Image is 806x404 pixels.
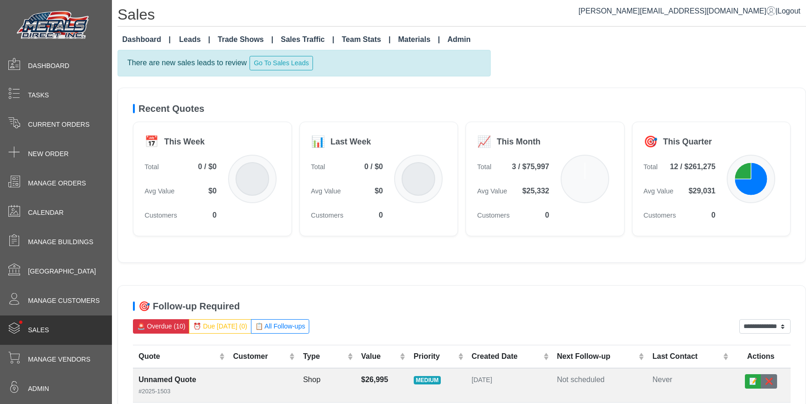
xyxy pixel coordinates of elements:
[145,211,177,221] span: Customers
[688,185,716,197] span: $29,031
[653,376,673,383] span: Never
[311,186,341,197] span: Avg Value
[277,30,338,49] a: Sales Traffic
[737,351,785,362] div: Actions
[303,351,345,362] div: Type
[761,374,777,389] button: ❌
[164,136,205,148] div: This Week
[28,296,100,306] span: Manage Customers
[251,319,309,334] button: 📋 All Follow-ups
[578,6,800,17] div: |
[208,185,217,197] span: $0
[14,8,93,43] img: Metals Direct Inc Logo
[331,136,371,148] div: Last Week
[28,90,49,100] span: Tasks
[139,351,217,362] div: Quote
[394,30,444,49] a: Materials
[670,161,716,172] span: 12 / $261,275
[522,185,549,197] span: $25,332
[557,351,636,362] div: Next Follow-up
[28,267,96,276] span: [GEOGRAPHIC_DATA]
[653,351,721,362] div: Last Contact
[497,136,541,148] div: This Month
[133,319,189,334] button: 🚨 Overdue (10)
[778,7,800,15] span: Logout
[735,163,751,179] path: null: 3 quotes
[644,211,676,221] span: Customers
[414,376,441,384] span: MEDIUM
[139,388,170,395] small: #2025-1503
[745,374,761,389] button: 📝
[375,185,383,197] span: $0
[28,237,93,247] span: Manage Buildings
[250,56,313,70] button: Go To Sales Leads
[711,210,716,221] span: 0
[28,355,90,364] span: Manage Vendors
[9,307,33,337] span: •
[361,351,397,362] div: Value
[735,163,767,195] path: Shop: 9 quotes
[557,376,604,383] span: Not scheduled
[247,59,313,67] a: Go To Sales Leads
[236,163,269,195] circle: No quotes this week
[118,30,174,49] a: Dashboard
[28,120,90,130] span: Current Orders
[472,351,541,362] div: Created Date
[139,376,196,383] strong: Unnamed Quote
[512,161,549,172] span: 3 / $75,997
[133,103,791,114] h5: Recent Quotes
[361,376,388,383] strong: $26,995
[118,50,491,76] div: There are new sales leads to review
[402,163,435,195] circle: No quotes last week
[311,133,325,150] div: 📊
[133,301,791,312] h5: 🎯 Follow-up Required
[233,351,287,362] div: Customer
[189,319,251,334] button: ⏰ Due [DATE] (0)
[414,351,456,362] div: Priority
[644,186,674,197] span: Avg Value
[28,178,86,188] span: Manage Orders
[118,6,806,27] h1: Sales
[578,7,776,15] a: [PERSON_NAME][EMAIL_ADDRESS][DOMAIN_NAME]
[28,208,63,218] span: Calendar
[472,376,492,383] span: [DATE]
[477,133,491,150] div: 📈
[338,30,395,49] a: Team Stats
[214,30,277,49] a: Trade Shows
[213,210,217,221] span: 0
[477,162,491,172] span: Total
[311,162,325,172] span: Total
[663,136,712,148] div: This Quarter
[145,162,159,172] span: Total
[477,186,507,197] span: Avg Value
[444,30,474,49] a: Admin
[644,162,658,172] span: Total
[145,186,174,197] span: Avg Value
[379,210,383,221] span: 0
[644,133,658,150] div: 🎯
[145,133,159,150] div: 📅
[545,210,549,221] span: 0
[28,384,49,394] span: Admin
[298,368,356,403] td: Shop
[175,30,214,49] a: Leads
[28,149,69,159] span: New Order
[311,211,344,221] span: Customers
[28,325,49,335] span: Sales
[198,161,216,172] span: 0 / $0
[28,61,69,71] span: Dashboard
[364,161,383,172] span: 0 / $0
[477,211,510,221] span: Customers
